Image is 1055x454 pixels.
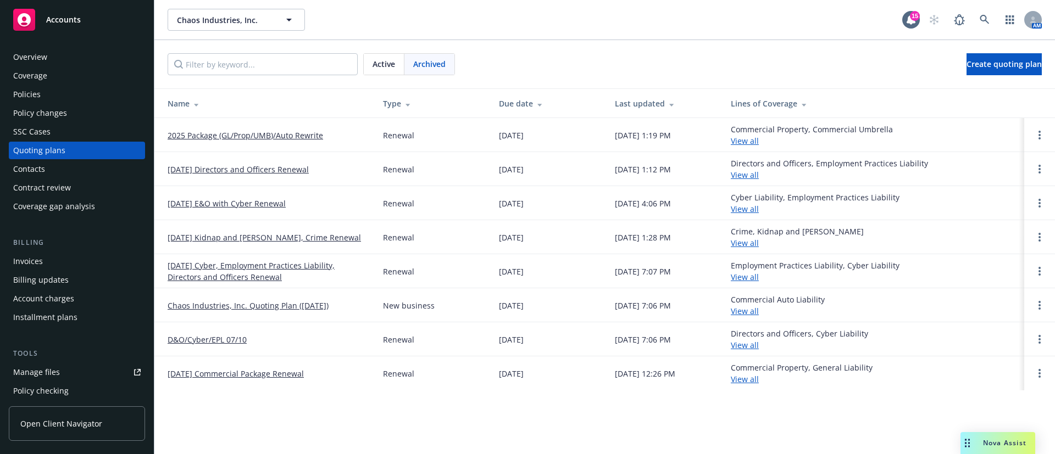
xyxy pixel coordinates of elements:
div: Renewal [383,368,414,379]
span: Accounts [46,15,81,24]
a: 2025 Package (GL/Prop/UMB)/Auto Rewrite [168,130,323,141]
a: [DATE] E&O with Cyber Renewal [168,198,286,209]
div: [DATE] 7:06 PM [615,334,671,345]
div: Lines of Coverage [731,98,1015,109]
div: Coverage [13,67,47,85]
a: Create quoting plan [967,53,1042,75]
div: [DATE] [499,368,524,379]
a: Policy changes [9,104,145,122]
a: Account charges [9,290,145,307]
a: Coverage gap analysis [9,198,145,215]
div: Commercial Property, Commercial Umbrella [731,124,893,147]
a: Coverage [9,67,145,85]
a: D&O/Cyber/EPL 07/10 [168,334,247,345]
div: New business [383,300,435,311]
input: Filter by keyword... [168,53,358,75]
a: Open options [1033,333,1046,346]
div: Invoices [13,253,43,270]
a: Open options [1033,367,1046,380]
div: [DATE] 1:19 PM [615,130,671,141]
div: [DATE] 12:26 PM [615,368,675,379]
a: View all [731,170,759,180]
div: Cyber Liability, Employment Practices Liability [731,192,899,215]
div: Account charges [13,290,74,307]
a: Overview [9,48,145,66]
div: Drag to move [960,432,974,454]
a: Chaos Industries, Inc. Quoting Plan ([DATE]) [168,300,329,311]
div: Directors and Officers, Cyber Liability [731,328,868,351]
a: Billing updates [9,271,145,289]
div: Policies [13,86,41,103]
div: Overview [13,48,47,66]
div: Renewal [383,164,414,175]
div: Commercial Auto Liability [731,294,825,317]
a: [DATE] Cyber, Employment Practices Liability, Directors and Officers Renewal [168,260,365,283]
div: Name [168,98,365,109]
div: [DATE] [499,232,524,243]
a: Manage files [9,363,145,381]
a: Installment plans [9,309,145,326]
a: Open options [1033,162,1046,176]
div: Quoting plans [13,142,65,159]
div: Installment plans [13,309,77,326]
div: Commercial Property, General Liability [731,362,873,385]
div: [DATE] 1:28 PM [615,232,671,243]
div: SSC Cases [13,123,51,141]
a: Report a Bug [948,9,970,31]
a: Start snowing [923,9,945,31]
a: View all [731,306,759,316]
a: Open options [1033,197,1046,210]
a: Contract review [9,179,145,197]
div: Renewal [383,130,414,141]
button: Nova Assist [960,432,1035,454]
a: Switch app [999,9,1021,31]
a: Accounts [9,4,145,35]
div: Manage files [13,363,60,381]
a: View all [731,272,759,282]
button: Chaos Industries, Inc. [168,9,305,31]
span: Archived [413,58,446,70]
a: View all [731,136,759,146]
div: Last updated [615,98,713,109]
div: Renewal [383,266,414,277]
div: Employment Practices Liability, Cyber Liability [731,260,899,283]
a: [DATE] Commercial Package Renewal [168,368,304,379]
div: [DATE] [499,266,524,277]
span: Nova Assist [983,438,1026,447]
span: Active [373,58,395,70]
div: Billing [9,237,145,248]
span: Open Client Navigator [20,418,102,429]
span: Create quoting plan [967,59,1042,69]
a: Search [974,9,996,31]
div: Billing updates [13,271,69,289]
a: [DATE] Kidnap and [PERSON_NAME], Crime Renewal [168,232,361,243]
a: View all [731,238,759,248]
div: [DATE] 4:06 PM [615,198,671,209]
div: Renewal [383,232,414,243]
div: Due date [499,98,597,109]
div: [DATE] [499,130,524,141]
div: Contract review [13,179,71,197]
div: Crime, Kidnap and [PERSON_NAME] [731,226,864,249]
a: View all [731,374,759,384]
div: Renewal [383,334,414,345]
a: Contacts [9,160,145,178]
div: [DATE] 7:06 PM [615,300,671,311]
div: Coverage gap analysis [13,198,95,215]
a: Open options [1033,231,1046,244]
a: Open options [1033,128,1046,142]
a: Open options [1033,265,1046,278]
div: [DATE] [499,198,524,209]
span: Chaos Industries, Inc. [177,14,272,26]
a: Invoices [9,253,145,270]
div: Type [383,98,481,109]
a: View all [731,204,759,214]
div: [DATE] 1:12 PM [615,164,671,175]
div: Contacts [13,160,45,178]
a: Policy checking [9,382,145,400]
a: SSC Cases [9,123,145,141]
div: Policy checking [13,382,69,400]
div: [DATE] 7:07 PM [615,266,671,277]
div: [DATE] [499,300,524,311]
div: Policy changes [13,104,67,122]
